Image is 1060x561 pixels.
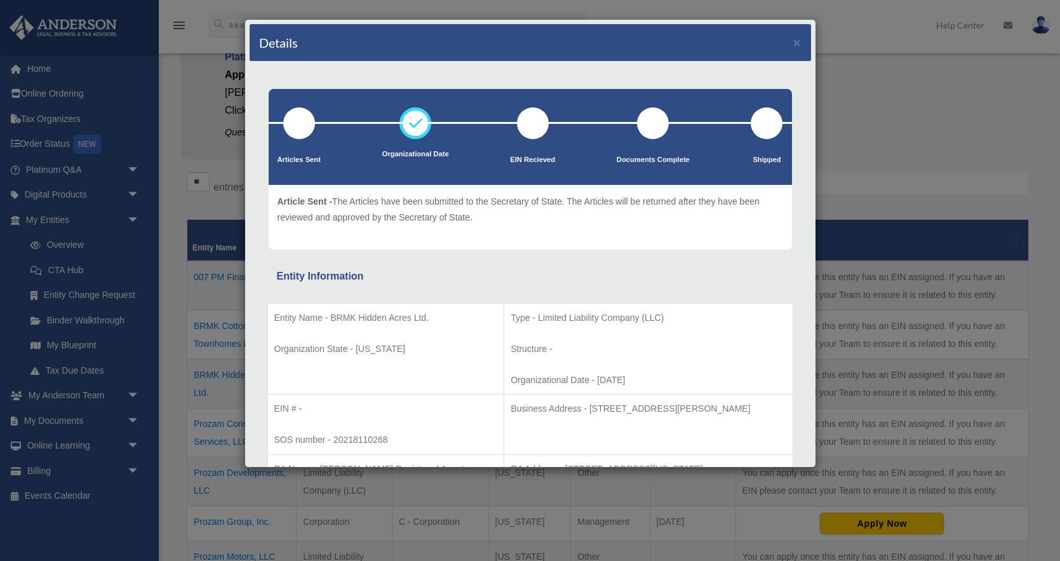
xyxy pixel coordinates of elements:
p: Articles Sent [278,154,321,166]
p: RA Name - [PERSON_NAME] Registered Agents [274,461,498,477]
p: Structure - [511,341,786,357]
p: Business Address - [STREET_ADDRESS][PERSON_NAME] [511,401,786,417]
p: Organization State - [US_STATE] [274,341,498,357]
p: Type - Limited Liability Company (LLC) [511,310,786,326]
p: Shipped [751,154,782,166]
p: EIN Recieved [510,154,555,166]
p: EIN # - [274,401,498,417]
p: Entity Name - BRMK Hidden Acres Ltd. [274,310,498,326]
div: Entity Information [277,267,784,285]
span: Article Sent - [278,196,332,206]
p: SOS number - 20218110268 [274,432,498,448]
p: Organizational Date - [DATE] [511,372,786,388]
p: Documents Complete [617,154,690,166]
p: Organizational Date [382,148,449,161]
p: RA Address - [STREET_ADDRESS][US_STATE] [511,461,786,477]
button: × [793,36,802,49]
h4: Details [259,34,298,51]
p: The Articles have been submitted to the Secretary of State. The Articles will be returned after t... [278,194,783,225]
